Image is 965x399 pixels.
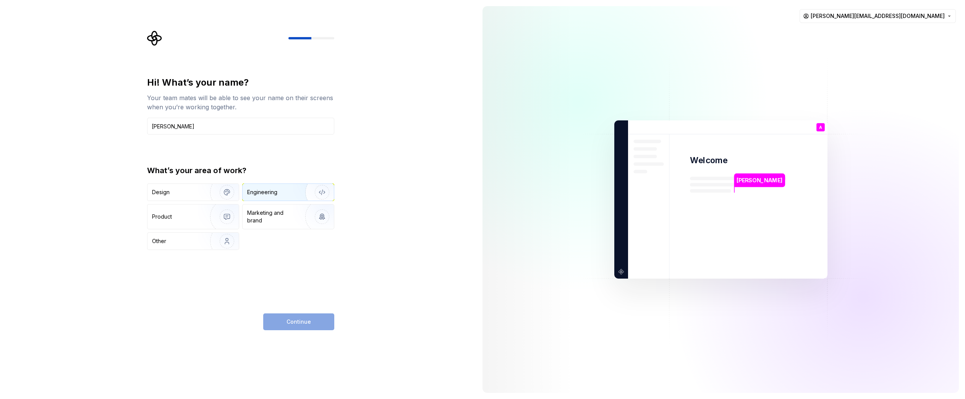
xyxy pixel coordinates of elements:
div: Engineering [247,188,277,196]
button: [PERSON_NAME][EMAIL_ADDRESS][DOMAIN_NAME] [800,9,956,23]
div: What’s your area of work? [147,165,334,176]
svg: Supernova Logo [147,31,162,46]
p: [PERSON_NAME] [737,176,782,185]
div: Product [152,213,172,221]
span: [PERSON_NAME][EMAIL_ADDRESS][DOMAIN_NAME] [811,12,945,20]
div: Design [152,188,170,196]
p: A [819,125,822,130]
p: Welcome [690,155,727,166]
div: Your team mates will be able to see your name on their screens when you’re working together. [147,93,334,112]
div: Other [152,237,166,245]
div: Marketing and brand [247,209,299,224]
div: Hi! What’s your name? [147,76,334,89]
input: Han Solo [147,118,334,135]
